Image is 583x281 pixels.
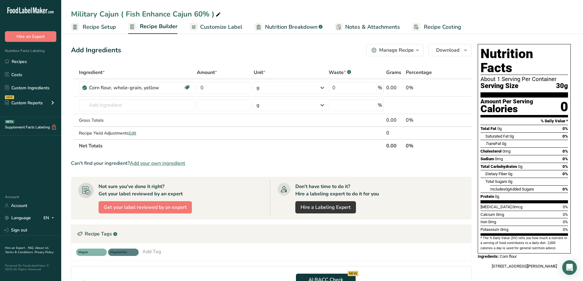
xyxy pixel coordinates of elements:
span: Fat [485,141,501,146]
div: Calories [480,105,533,113]
span: Unit [254,69,265,76]
span: 0g [508,172,512,176]
span: 0% [562,157,568,161]
span: 0% [562,126,568,131]
div: 0 [560,99,568,115]
div: NEW [5,95,14,99]
span: 0% [563,205,568,209]
span: 0mg [488,220,496,224]
span: 0% [562,149,568,153]
div: Add Tag [142,248,161,255]
a: Hire a Labeling Expert [295,201,356,213]
div: BETA [5,120,14,124]
span: 0% [562,134,568,139]
i: Trans [485,141,495,146]
span: Recipe Costing [424,23,461,31]
span: Vegeterian [110,250,131,255]
div: Not sure you've done it right? Get your label reviewed by an expert [99,183,183,198]
span: Serving Size [480,82,518,90]
span: 0% [562,164,568,169]
span: Total Fat [480,126,496,131]
button: Get your label reviewed by an expert [99,201,192,213]
a: About Us . [5,246,49,254]
span: Total Sugars [485,179,507,184]
span: Percentage [406,69,432,76]
div: Open Intercom Messenger [562,260,577,275]
span: 0% [562,172,568,176]
h1: Nutrition Facts [480,47,568,75]
a: Language [5,213,31,223]
span: 0g [505,187,510,191]
span: Corn flour [500,254,517,259]
span: Vegan [78,250,99,255]
span: Sodium [480,157,494,161]
span: Calcium [480,212,495,217]
span: 0mg [496,212,504,217]
a: Recipe Builder [128,20,178,34]
section: % Daily Value * [480,117,568,125]
span: Recipe Builder [140,22,178,31]
div: [STREET_ADDRESS][PERSON_NAME] [478,263,571,269]
span: Includes Added Sugars [490,187,534,191]
div: Waste [329,69,351,76]
span: 30g [556,82,568,90]
span: Recipe Setup [83,23,116,31]
span: Ingredient [79,69,105,76]
span: Iron [480,220,487,224]
div: 0% [406,116,443,124]
div: Add Ingredients [71,45,121,55]
div: Powered By FoodLabelMaker © 2025 All Rights Reserved [5,264,56,271]
th: 0.00 [385,139,405,152]
span: 0% [563,212,568,217]
div: Amount Per Serving [480,99,533,105]
a: Notes & Attachments [335,20,400,34]
span: 0mg [500,227,508,232]
th: 0% [405,139,444,152]
span: 0mg [495,157,503,161]
span: 0g [502,141,506,146]
span: 0mcg [512,205,522,209]
span: 0% [562,187,568,191]
span: Total Carbohydrates [480,164,517,169]
a: Customize Label [190,20,242,34]
span: Customize Label [200,23,242,31]
span: [MEDICAL_DATA] [480,205,511,209]
div: Corn flour, whole-grain, yellow [89,84,166,91]
span: 0g [510,134,514,139]
div: Manage Recipe [379,46,414,54]
span: Nutrition Breakdown [265,23,317,31]
div: Military Cajun ( Fish Enhance Cajun 60% ) [71,9,222,20]
span: 0g [495,194,499,199]
span: 0% [563,220,568,224]
span: Edit [129,130,136,136]
span: 0g [497,126,502,131]
div: About 1 Serving Per Container [480,76,568,82]
button: Download [428,44,472,56]
div: g [256,102,260,109]
a: Hire an Expert . [5,246,27,250]
div: Gross Totals [79,117,194,124]
button: Hire an Expert [5,31,56,42]
div: Recipe Yield Adjustments [79,130,194,136]
span: Get your label reviewed by an expert [104,204,187,211]
a: Terms & Conditions . [5,250,35,254]
a: Privacy Policy [35,250,54,254]
div: Can't find your ingredient? [71,160,472,167]
span: Amount [197,69,217,76]
a: Recipe Costing [412,20,461,34]
div: EN [43,214,56,222]
a: Recipe Setup [71,20,116,34]
span: Potassium [480,227,499,232]
a: Nutrition Breakdown [255,20,323,34]
div: 0.00 [386,116,404,124]
div: Custom Reports [5,100,43,106]
div: 0% [406,84,443,91]
div: 0.00 [386,84,404,91]
button: Manage Recipe [366,44,424,56]
span: 0mg [503,149,510,153]
span: 0% [563,227,568,232]
span: 0g [518,164,522,169]
span: Protein [480,194,494,199]
span: Grams [386,69,401,76]
span: Add your own ingredient [130,160,185,167]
